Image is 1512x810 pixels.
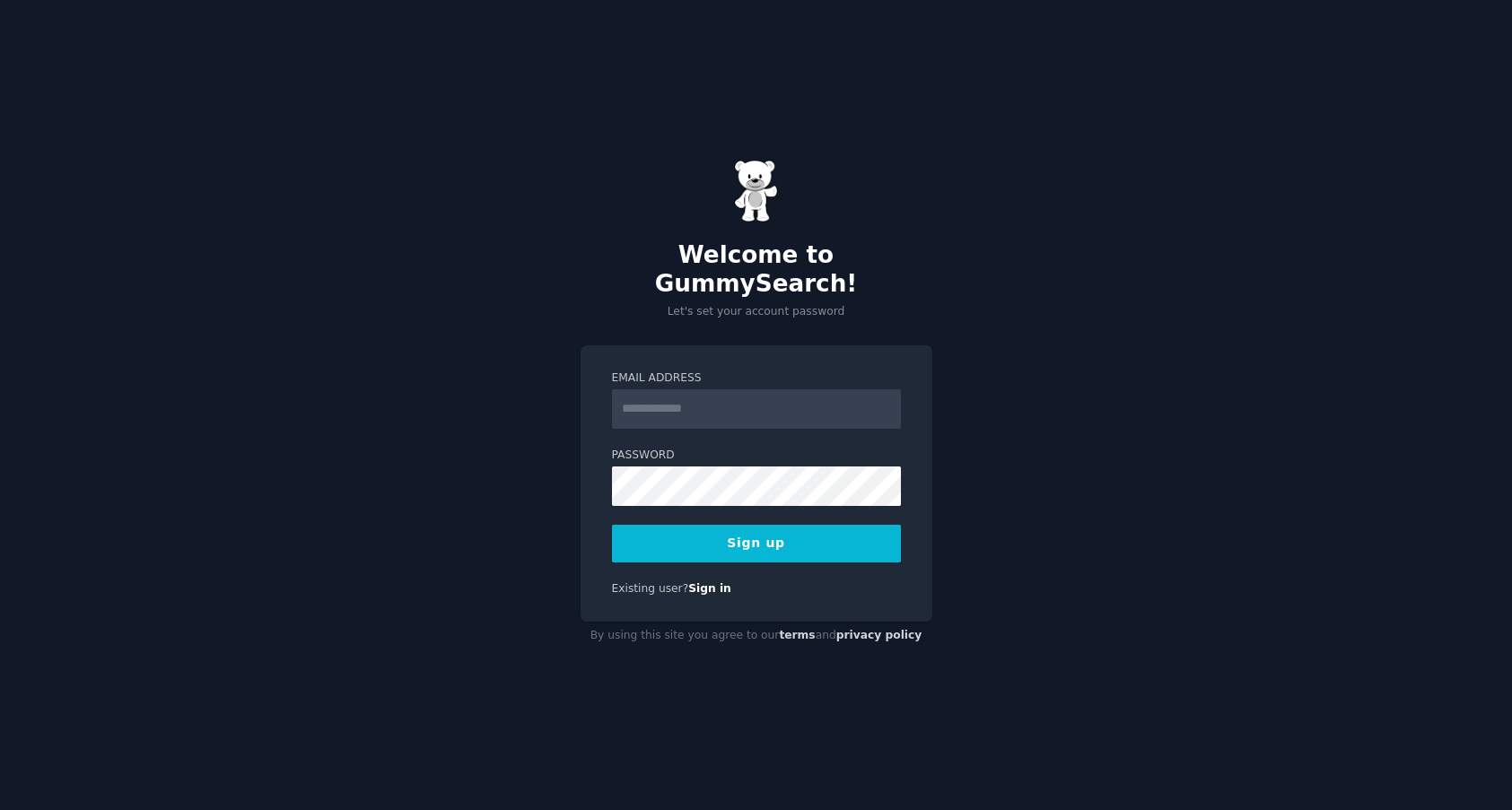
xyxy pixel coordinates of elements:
a: privacy policy [836,629,922,641]
p: Let's set your account password [581,304,932,320]
h2: Welcome to GummySearch! [581,241,932,298]
div: By using this site you agree to our and [581,622,932,650]
label: Password [612,448,901,464]
a: Sign in [688,582,731,595]
button: Sign up [612,525,901,562]
img: Gummy Bear [734,160,779,222]
span: Existing user? [612,582,689,595]
a: terms [779,629,815,641]
label: Email Address [612,370,901,387]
